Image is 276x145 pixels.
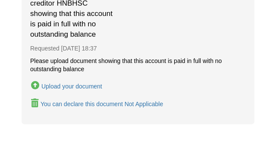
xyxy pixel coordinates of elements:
[30,57,246,73] div: Please upload document showing that this account is paid in full with no outstanding balance
[30,40,246,57] div: Requested [DATE] 18:37
[30,79,103,92] button: Upload Susan Zaccardelli - Provide proof HNBHSC 0343 is paid in full -Please upload document from...
[41,83,102,90] div: Upload your document
[41,101,163,107] div: You can declare this document Not Applicable
[30,98,164,110] button: Declare Susan Zaccardelli - Provide proof HNBHSC 0343 is paid in full -Please upload document fro...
